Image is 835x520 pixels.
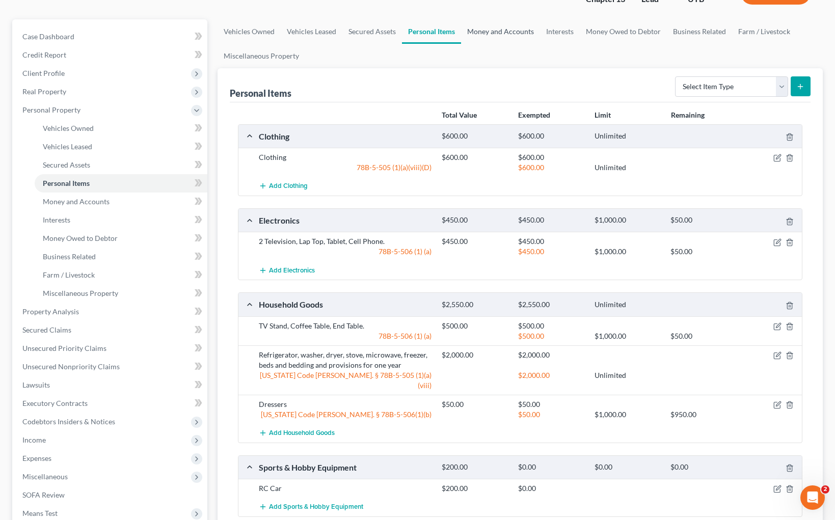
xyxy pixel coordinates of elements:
div: $600.00 [513,162,589,173]
a: Farm / Livestock [35,266,207,284]
a: Property Analysis [14,303,207,321]
div: $50.00 [513,399,589,409]
div: $50.00 [437,399,513,409]
div: Unlimited [589,162,666,173]
span: Business Related [43,252,96,261]
div: Dressers [254,399,437,409]
div: $2,000.00 [437,350,513,360]
a: Vehicles Owned [35,119,207,138]
a: Vehicles Leased [281,19,342,44]
a: Unsecured Nonpriority Claims [14,358,207,376]
span: Expenses [22,454,51,462]
span: 2 [821,485,829,494]
span: Income [22,435,46,444]
a: Business Related [35,248,207,266]
a: Money and Accounts [461,19,540,44]
a: Executory Contracts [14,394,207,413]
div: Clothing [254,152,437,162]
a: Business Related [667,19,732,44]
div: $450.00 [513,236,589,247]
span: Case Dashboard [22,32,74,41]
span: Codebtors Insiders & Notices [22,417,115,426]
a: Vehicles Owned [218,19,281,44]
div: $450.00 [513,247,589,257]
div: $600.00 [437,152,513,162]
a: Vehicles Leased [35,138,207,156]
div: $50.00 [665,331,742,341]
div: $950.00 [665,409,742,420]
div: $500.00 [437,321,513,331]
div: $2,550.00 [437,300,513,310]
span: Personal Items [43,179,90,187]
span: Unsecured Nonpriority Claims [22,362,120,371]
div: 2 Television, Lap Top, Tablet, Cell Phone. [254,236,437,247]
div: TV Stand, Coffee Table, End Table. [254,321,437,331]
div: [US_STATE] Code [PERSON_NAME]. § 78B-5-506(1)(b) [254,409,437,420]
span: Secured Assets [43,160,90,169]
button: Add Clothing [259,177,308,196]
div: $1,000.00 [589,215,666,225]
a: SOFA Review [14,486,207,504]
a: Secured Claims [14,321,207,339]
span: Property Analysis [22,307,79,316]
div: Clothing [254,131,437,142]
a: Personal Items [35,174,207,193]
button: Add Sports & Hobby Equipment [259,498,363,516]
a: Interests [35,211,207,229]
span: Interests [43,215,70,224]
a: Miscellaneous Property [35,284,207,303]
span: Personal Property [22,105,80,114]
strong: Remaining [671,111,705,119]
span: Miscellaneous [22,472,68,481]
div: $0.00 [513,483,589,494]
span: Farm / Livestock [43,270,95,279]
span: Client Profile [22,69,65,77]
a: Money Owed to Debtor [35,229,207,248]
button: Add Electronics [259,261,315,280]
a: Miscellaneous Property [218,44,305,68]
span: Money and Accounts [43,197,110,206]
div: $0.00 [665,462,742,472]
span: Lawsuits [22,380,50,389]
div: [US_STATE] Code [PERSON_NAME]. § 78B-5-505 (1)(a)(viii) [254,370,437,391]
a: Interests [540,19,580,44]
a: Money Owed to Debtor [580,19,667,44]
div: $500.00 [513,321,589,331]
div: Personal Items [230,87,291,99]
div: $50.00 [665,215,742,225]
span: Miscellaneous Property [43,289,118,297]
div: $1,000.00 [589,247,666,257]
div: $450.00 [513,215,589,225]
div: $1,000.00 [589,409,666,420]
div: $2,000.00 [513,350,589,360]
div: $200.00 [437,483,513,494]
div: Unlimited [589,300,666,310]
strong: Limit [595,111,611,119]
div: $2,550.00 [513,300,589,310]
span: Real Property [22,87,66,96]
div: $500.00 [513,331,589,341]
button: Add Household Goods [259,424,335,443]
a: Secured Assets [342,19,402,44]
div: $2,000.00 [513,370,589,380]
a: Unsecured Priority Claims [14,339,207,358]
div: $600.00 [513,131,589,141]
iframe: Intercom live chat [800,485,825,510]
div: Household Goods [254,299,437,310]
span: Executory Contracts [22,399,88,407]
a: Secured Assets [35,156,207,174]
a: Money and Accounts [35,193,207,211]
span: Add Household Goods [269,429,335,437]
span: SOFA Review [22,490,65,499]
a: Credit Report [14,46,207,64]
div: $450.00 [437,215,513,225]
div: $600.00 [513,152,589,162]
div: $50.00 [665,247,742,257]
div: Unlimited [589,370,666,380]
div: $600.00 [437,131,513,141]
div: $1,000.00 [589,331,666,341]
strong: Total Value [442,111,477,119]
div: 78B-5-506 (1) (a) [254,247,437,257]
div: $200.00 [437,462,513,472]
div: 78B-5-505 (1)(a)(viii)(D) [254,162,437,173]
